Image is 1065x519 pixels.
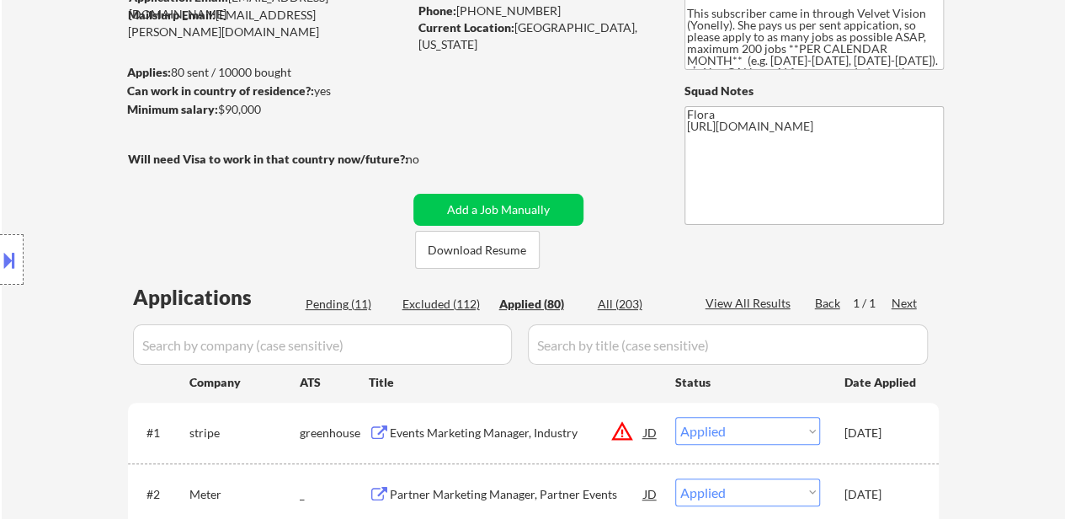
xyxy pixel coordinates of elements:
[127,83,314,98] strong: Can work in country of residence?:
[844,374,919,391] div: Date Applied
[853,295,892,312] div: 1 / 1
[127,102,218,116] strong: Minimum salary:
[146,486,176,503] div: #2
[418,3,657,19] div: [PHONE_NUMBER]
[390,425,644,441] div: Events Marketing Manager, Industry
[127,64,407,81] div: 80 sent / 10000 bought
[418,3,456,18] strong: Phone:
[499,296,583,313] div: Applied (80)
[369,374,659,391] div: Title
[127,101,407,118] div: $90,000
[146,425,176,441] div: #1
[189,486,300,503] div: Meter
[128,7,407,40] div: [EMAIL_ADDRESS][PERSON_NAME][DOMAIN_NAME]
[418,20,514,35] strong: Current Location:
[598,296,682,313] div: All (203)
[406,151,454,168] div: no
[127,83,402,99] div: yes
[402,296,487,313] div: Excluded (112)
[844,425,919,441] div: [DATE]
[133,324,512,365] input: Search by company (case sensitive)
[610,420,634,443] button: warning_amber
[306,296,390,313] div: Pending (11)
[127,65,171,79] strong: Applies:
[844,486,919,503] div: [DATE]
[528,324,928,365] input: Search by title (case sensitive)
[684,83,944,99] div: Squad Notes
[642,479,659,509] div: JD
[642,417,659,447] div: JD
[300,425,369,441] div: greenhouse
[300,486,369,503] div: _
[418,19,657,52] div: [GEOGRAPHIC_DATA], [US_STATE]
[415,231,540,269] button: Download Resume
[128,8,216,22] strong: Mailslurp Email:
[413,194,583,226] button: Add a Job Manually
[675,367,820,397] div: Status
[815,295,842,312] div: Back
[892,295,919,312] div: Next
[706,295,796,312] div: View All Results
[300,374,369,391] div: ATS
[189,425,300,441] div: stripe
[390,486,644,503] div: Partner Marketing Manager, Partner Events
